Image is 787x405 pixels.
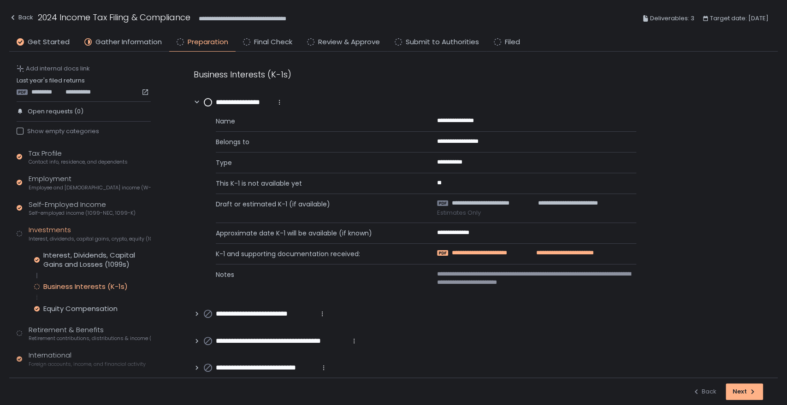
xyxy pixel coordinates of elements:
span: Interest, dividends, capital gains, crypto, equity (1099s, K-1s) [29,235,151,242]
div: Interest, Dividends, Capital Gains and Losses (1099s) [43,251,151,269]
span: Estimates Only [437,209,616,217]
span: Gather Information [95,37,162,47]
span: Review & Approve [318,37,380,47]
span: Target date: [DATE] [710,13,769,24]
div: Family & Education [29,376,146,393]
span: Submit to Authorities [406,37,479,47]
span: Get Started [28,37,70,47]
span: K-1 and supporting documentation received: [216,249,415,258]
span: Final Check [254,37,292,47]
button: Next [726,383,763,400]
span: Belongs to [216,137,415,147]
div: Back [9,12,33,23]
div: Business Interests (K-1s) [43,282,128,291]
div: International [29,350,146,368]
span: Deliverables: 3 [650,13,694,24]
span: Draft or estimated K-1 (if available) [216,200,415,217]
span: Open requests (0) [28,107,83,116]
div: Employment [29,174,151,191]
span: Filed [505,37,520,47]
span: Employee and [DEMOGRAPHIC_DATA] income (W-2s) [29,184,151,191]
div: Back [692,387,716,396]
div: Self-Employed Income [29,200,136,217]
div: Last year's filed returns [17,76,151,96]
span: This K-1 is not available yet [216,179,415,188]
div: Equity Compensation [43,304,118,313]
span: Type [216,158,415,167]
span: Notes [216,270,415,287]
span: Retirement contributions, distributions & income (1099-R, 5498) [29,335,151,342]
button: Back [692,383,716,400]
span: Approximate date K-1 will be available (if known) [216,229,415,238]
div: Retirement & Benefits [29,325,151,342]
button: Add internal docs link [17,65,90,73]
div: Investments [29,225,151,242]
button: Back [9,11,33,26]
span: Contact info, residence, and dependents [29,158,128,165]
div: Tax Profile [29,148,128,166]
div: Business Interests (K-1s) [194,68,636,81]
span: Preparation [188,37,228,47]
span: Foreign accounts, income, and financial activity [29,361,146,368]
h1: 2024 Income Tax Filing & Compliance [38,11,190,23]
span: Name [216,117,415,126]
div: Next [733,387,756,396]
span: Self-employed income (1099-NEC, 1099-K) [29,210,136,217]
